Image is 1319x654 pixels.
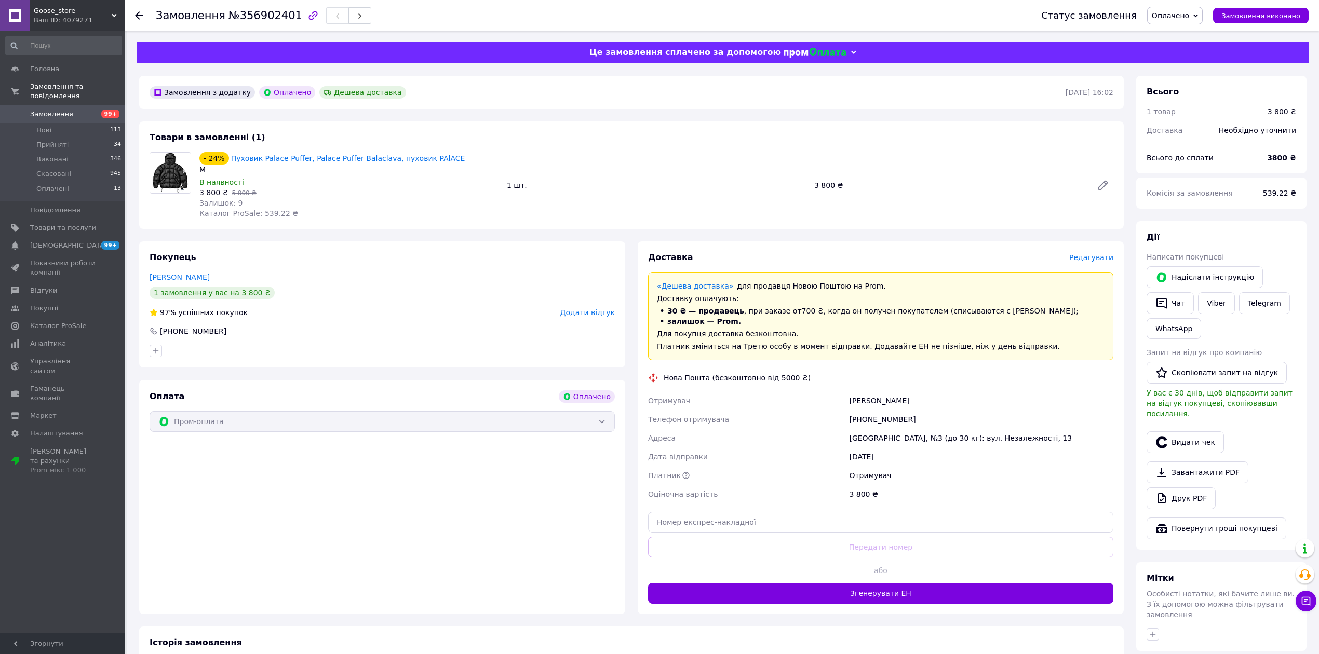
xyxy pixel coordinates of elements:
button: Надіслати інструкцію [1147,266,1263,288]
span: Комісія за замовлення [1147,189,1233,197]
span: Скасовані [36,169,72,179]
span: Виконані [36,155,69,164]
a: Viber [1198,292,1234,314]
span: 5 000 ₴ [232,189,256,197]
a: Завантажити PDF [1147,461,1248,483]
span: Goose_store [34,6,112,16]
span: Додати відгук [560,308,615,317]
span: залишок — Prom. [667,317,741,325]
div: Замовлення з додатку [150,86,255,99]
button: Скопіювати запит на відгук [1147,362,1287,384]
button: Згенерувати ЕН [648,583,1113,604]
span: №356902401 [228,9,302,22]
span: 539.22 ₴ [1263,189,1296,197]
span: 945 [110,169,121,179]
div: успішних покупок [150,307,248,318]
span: 34 [114,140,121,149]
a: Редагувати [1093,175,1113,196]
li: , при заказе от 700 ₴ , когда он получен покупателем (списываются с [PERSON_NAME]); [657,306,1105,316]
span: 30 ₴ — продавець [667,307,744,315]
span: Налаштування [30,429,83,438]
div: [PERSON_NAME] [847,391,1115,410]
span: Всього [1147,87,1179,97]
div: [GEOGRAPHIC_DATA], №3 (до 30 кг): вул. Незалежності, 13 [847,429,1115,447]
span: Прийняті [36,140,69,149]
div: Платник зміниться на Третю особу в момент відправки. Додавайте ЕН не пізніше, ніж у день відправки. [657,341,1105,351]
input: Номер експрес-накладної [648,512,1113,533]
div: Статус замовлення [1041,10,1137,21]
a: Пуховик Palace Puffer, Palace Puffer Balaclava, пуховик PAlACE [231,154,465,162]
time: [DATE] 16:02 [1066,88,1113,97]
span: Особисті нотатки, які бачите лише ви. З їх допомогою можна фільтрувати замовлення [1147,590,1295,619]
div: Ваш ID: 4079271 [34,16,125,25]
span: 13 [114,184,121,194]
div: Отримувач [847,466,1115,485]
span: Залишок: 9 [199,199,243,207]
span: Маркет [30,411,57,420]
div: - 24% [199,152,229,165]
span: Покупці [30,304,58,313]
img: evopay logo [784,48,846,58]
span: Написати покупцеві [1147,253,1224,261]
span: Доставка [1147,126,1182,134]
img: Пуховик Palace Puffer, Palace Puffer Balaclava, пуховик PAlACE [150,153,190,193]
span: Отримувач [648,397,690,405]
span: Редагувати [1069,253,1113,262]
input: Пошук [5,36,122,55]
span: Адреса [648,434,676,442]
span: Головна [30,64,59,74]
b: 3800 ₴ [1267,154,1296,162]
span: У вас є 30 днів, щоб відправити запит на відгук покупцеві, скопіювавши посилання. [1147,389,1293,418]
span: Управління сайтом [30,357,96,375]
div: Нова Пошта (безкоштовно від 5000 ₴) [661,373,813,383]
span: Всього до сплати [1147,154,1214,162]
span: Мітки [1147,573,1174,583]
span: Каталог ProSale: 539.22 ₴ [199,209,298,217]
div: 3 800 ₴ [1268,106,1296,117]
span: 99+ [101,110,119,118]
span: Оціночна вартість [648,490,718,498]
span: Дії [1147,232,1160,242]
span: Телефон отримувача [648,415,729,424]
span: Нові [36,126,51,135]
span: [DEMOGRAPHIC_DATA] [30,241,107,250]
span: В наявності [199,178,244,186]
div: 1 шт. [503,178,810,193]
div: M [199,165,499,175]
button: Повернути гроші покупцеві [1147,517,1286,539]
button: Видати чек [1147,431,1224,453]
div: Необхідно уточнити [1213,119,1302,142]
span: 1 товар [1147,107,1176,116]
span: 97% [160,308,176,317]
a: Telegram [1239,292,1290,314]
div: Для покупця доставка безкоштовна. [657,329,1105,339]
div: [PHONE_NUMBER] [159,326,227,336]
div: Оплачено [559,390,615,403]
span: Платник [648,471,681,480]
div: для продавця Новою Поштою на Prom. [657,281,1105,291]
div: Доставку оплачують: [657,293,1105,304]
div: 3 800 ₴ [847,485,1115,503]
span: Оплачено [1152,11,1189,20]
span: Показники роботи компанії [30,258,96,277]
span: 346 [110,155,121,164]
span: Історія замовлення [150,637,242,647]
div: Повернутися назад [135,10,143,21]
span: Покупець [150,252,196,262]
span: Замовлення [30,110,73,119]
span: або [857,565,904,576]
span: 113 [110,126,121,135]
span: Запит на відгук про компанію [1147,348,1262,357]
span: Це замовлення сплачено за допомогою [589,47,781,57]
span: 99+ [101,241,119,250]
div: Дешева доставка [319,86,406,99]
span: Товари та послуги [30,223,96,233]
span: Оплачені [36,184,69,194]
button: Чат [1147,292,1194,314]
span: Замовлення та повідомлення [30,82,125,101]
span: 3 800 ₴ [199,188,228,197]
div: Оплачено [259,86,315,99]
button: Чат з покупцем [1296,591,1316,611]
span: Відгуки [30,286,57,295]
span: Аналітика [30,339,66,348]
